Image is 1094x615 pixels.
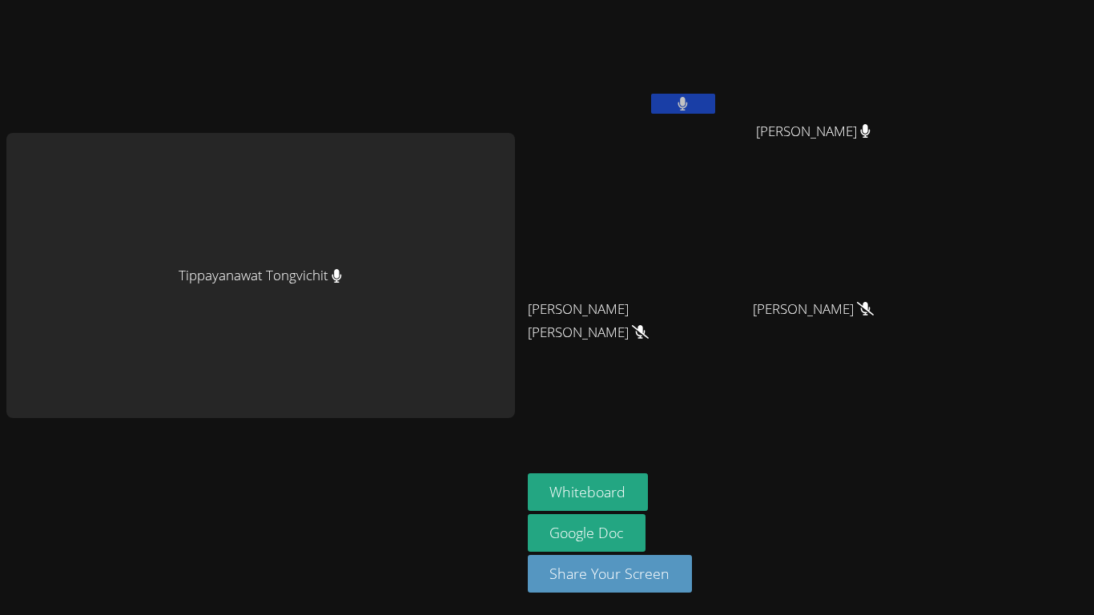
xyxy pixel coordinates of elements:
button: Whiteboard [528,473,649,511]
div: Tippayanawat Tongvichit [6,133,515,419]
a: Google Doc [528,514,646,552]
span: [PERSON_NAME] [756,120,871,143]
span: [PERSON_NAME] [753,298,874,321]
span: [PERSON_NAME] [PERSON_NAME] [528,298,706,344]
button: Share Your Screen [528,555,693,593]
